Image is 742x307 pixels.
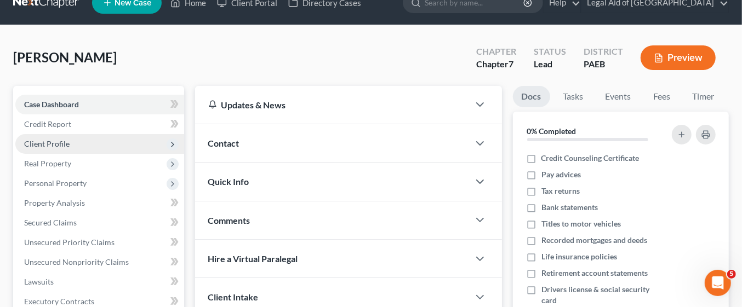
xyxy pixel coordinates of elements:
[13,49,117,65] span: [PERSON_NAME]
[15,272,184,292] a: Lawsuits
[24,139,70,148] span: Client Profile
[208,215,250,225] span: Comments
[15,233,184,252] a: Unsecured Priority Claims
[15,95,184,114] a: Case Dashboard
[534,58,566,71] div: Lead
[541,218,621,229] span: Titles to motor vehicles
[541,268,648,279] span: Retirement account statements
[24,178,87,188] span: Personal Property
[641,45,716,70] button: Preview
[584,58,623,71] div: PAEB
[24,238,115,247] span: Unsecured Priority Claims
[24,277,54,286] span: Lawsuits
[15,193,184,213] a: Property Analysis
[24,100,79,109] span: Case Dashboard
[24,159,71,168] span: Real Property
[684,86,723,107] a: Timer
[541,235,647,246] span: Recorded mortgages and deeds
[24,119,71,129] span: Credit Report
[24,297,94,306] span: Executory Contracts
[541,153,640,164] span: Credit Counseling Certificate
[541,169,581,180] span: Pay advices
[24,198,85,207] span: Property Analysis
[597,86,640,107] a: Events
[527,126,577,136] strong: 0% Completed
[541,284,666,306] span: Drivers license & social security card
[476,45,516,58] div: Chapter
[513,86,550,107] a: Docs
[541,186,580,196] span: Tax returns
[541,202,598,213] span: Bank statements
[727,270,736,279] span: 5
[15,252,184,272] a: Unsecured Nonpriority Claims
[208,253,298,264] span: Hire a Virtual Paralegal
[534,45,566,58] div: Status
[555,86,592,107] a: Tasks
[509,59,513,69] span: 7
[24,257,129,267] span: Unsecured Nonpriority Claims
[541,251,617,262] span: Life insurance policies
[208,99,456,111] div: Updates & News
[705,270,731,296] iframe: Intercom live chat
[15,213,184,233] a: Secured Claims
[208,292,259,302] span: Client Intake
[584,45,623,58] div: District
[15,114,184,134] a: Credit Report
[208,176,249,187] span: Quick Info
[24,218,77,227] span: Secured Claims
[644,86,680,107] a: Fees
[208,138,239,148] span: Contact
[476,58,516,71] div: Chapter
